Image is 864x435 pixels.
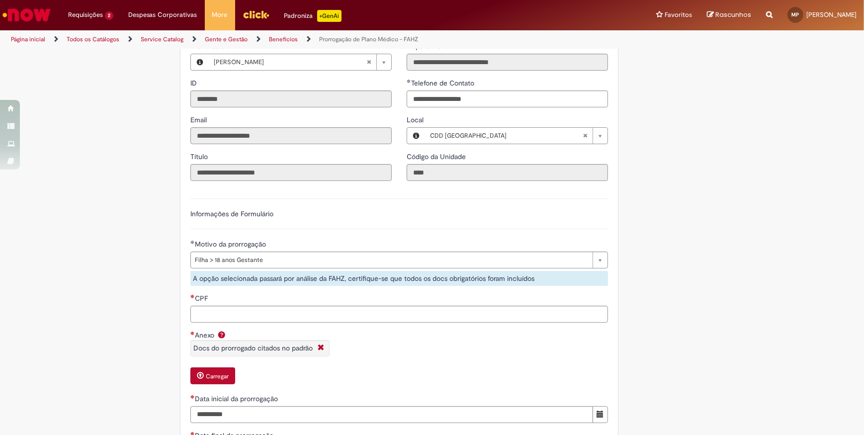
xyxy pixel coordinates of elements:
[190,115,209,124] span: Somente leitura - Email
[407,128,425,144] button: Local, Visualizar este registro CDD Fortaleza
[792,11,799,18] span: MP
[206,372,229,380] small: Carregar
[209,54,391,70] a: [PERSON_NAME]Limpar campo Favorecido
[806,10,857,19] span: [PERSON_NAME]
[1,5,52,25] img: ServiceNow
[319,35,418,43] a: Prorrogação de Plano Médico - FAHZ
[407,152,468,161] span: Somente leitura - Código da Unidade
[190,406,593,423] input: Data inicial da prorrogação
[190,164,392,181] input: Título
[195,252,588,268] span: Filha > 18 anos Gestante
[141,35,183,43] a: Service Catalog
[715,10,751,19] span: Rascunhos
[7,30,569,49] ul: Trilhas de página
[190,240,195,244] span: Obrigatório Preenchido
[190,78,199,88] label: Somente leitura - ID
[407,90,608,107] input: Telefone de Contato
[105,11,113,20] span: 2
[193,344,313,352] span: Docs do prorrogado citados no padrão
[195,294,210,303] span: CPF
[11,35,45,43] a: Página inicial
[195,331,216,340] span: Anexo
[407,54,608,71] input: Departamento
[214,54,366,70] span: [PERSON_NAME]
[407,164,608,181] input: Código da Unidade
[269,35,298,43] a: Benefícios
[707,10,751,20] a: Rascunhos
[284,10,342,22] div: Padroniza
[212,10,228,20] span: More
[430,128,583,144] span: CDD [GEOGRAPHIC_DATA]
[425,128,607,144] a: CDD [GEOGRAPHIC_DATA]Limpar campo Local
[243,7,269,22] img: click_logo_yellow_360x200.png
[407,79,411,83] span: Obrigatório Preenchido
[68,10,103,20] span: Requisições
[665,10,692,20] span: Favoritos
[190,294,195,298] span: Necessários
[190,209,273,218] label: Informações de Formulário
[593,406,608,423] button: Mostrar calendário para Data inicial da prorrogação
[315,343,327,353] i: Fechar More information Por question_anexo_motivo_prorrogacao
[216,331,228,339] span: Ajuda para Anexo
[190,306,608,323] input: CPF
[407,152,468,162] label: Somente leitura - Código da Unidade
[190,271,608,286] div: A opção selecionada passará por análise da FAHZ, certifique-se que todos os docs obrigatórios for...
[190,152,210,161] span: Somente leitura - Título
[317,10,342,22] p: +GenAi
[195,394,280,403] span: Data inicial da prorrogação
[190,90,392,107] input: ID
[190,79,199,87] span: Somente leitura - ID
[190,367,235,384] button: Carregar anexo de Anexo Required
[361,54,376,70] abbr: Limpar campo Favorecido
[205,35,248,43] a: Gente e Gestão
[128,10,197,20] span: Despesas Corporativas
[190,395,195,399] span: Necessários
[578,128,593,144] abbr: Limpar campo Local
[190,127,392,144] input: Email
[190,152,210,162] label: Somente leitura - Título
[407,115,426,124] span: Local
[195,240,268,249] span: Motivo da prorrogação
[411,79,476,87] span: Telefone de Contato
[67,35,119,43] a: Todos os Catálogos
[190,331,195,335] span: Necessários
[190,115,209,125] label: Somente leitura - Email
[191,54,209,70] button: Favorecido, Visualizar este registro Maria Clarice Da Silva Pereira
